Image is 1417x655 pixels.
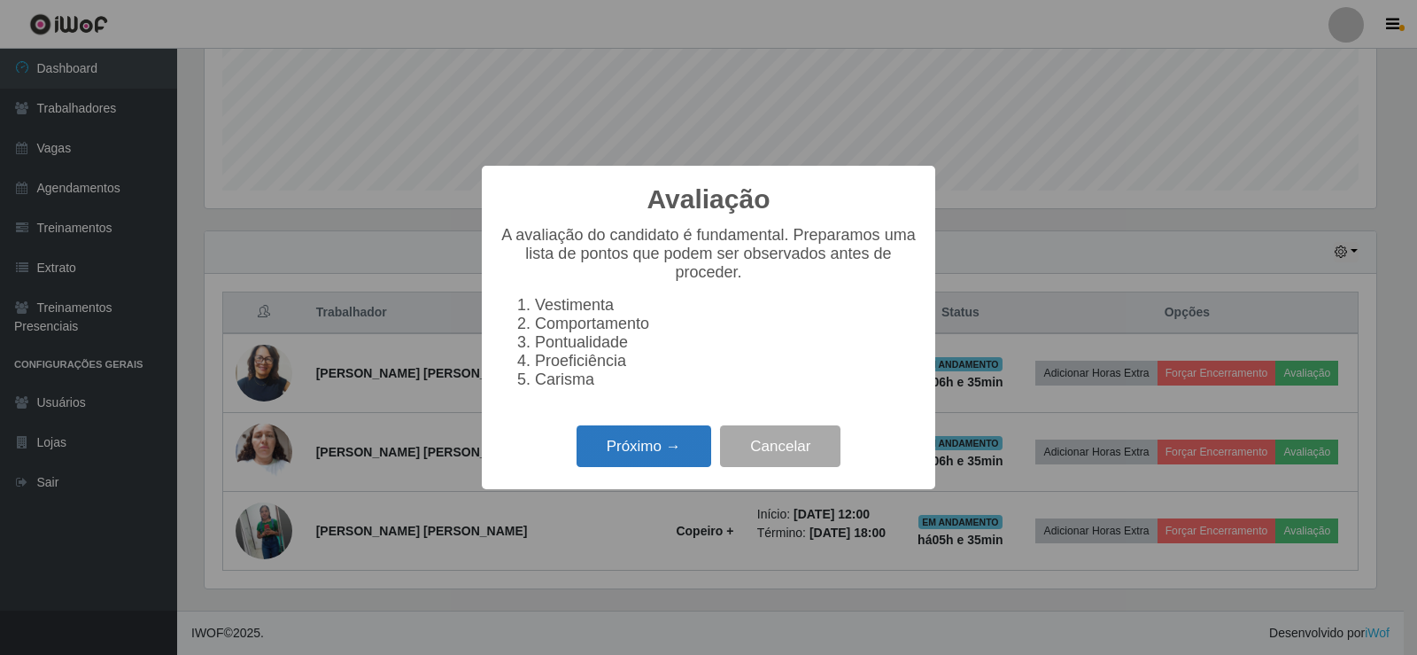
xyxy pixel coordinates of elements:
[535,352,918,370] li: Proeficiência
[535,333,918,352] li: Pontualidade
[577,425,711,467] button: Próximo →
[535,315,918,333] li: Comportamento
[720,425,840,467] button: Cancelar
[535,296,918,315] li: Vestimenta
[647,183,770,215] h2: Avaliação
[535,370,918,389] li: Carisma
[499,226,918,282] p: A avaliação do candidato é fundamental. Preparamos uma lista de pontos que podem ser observados a...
